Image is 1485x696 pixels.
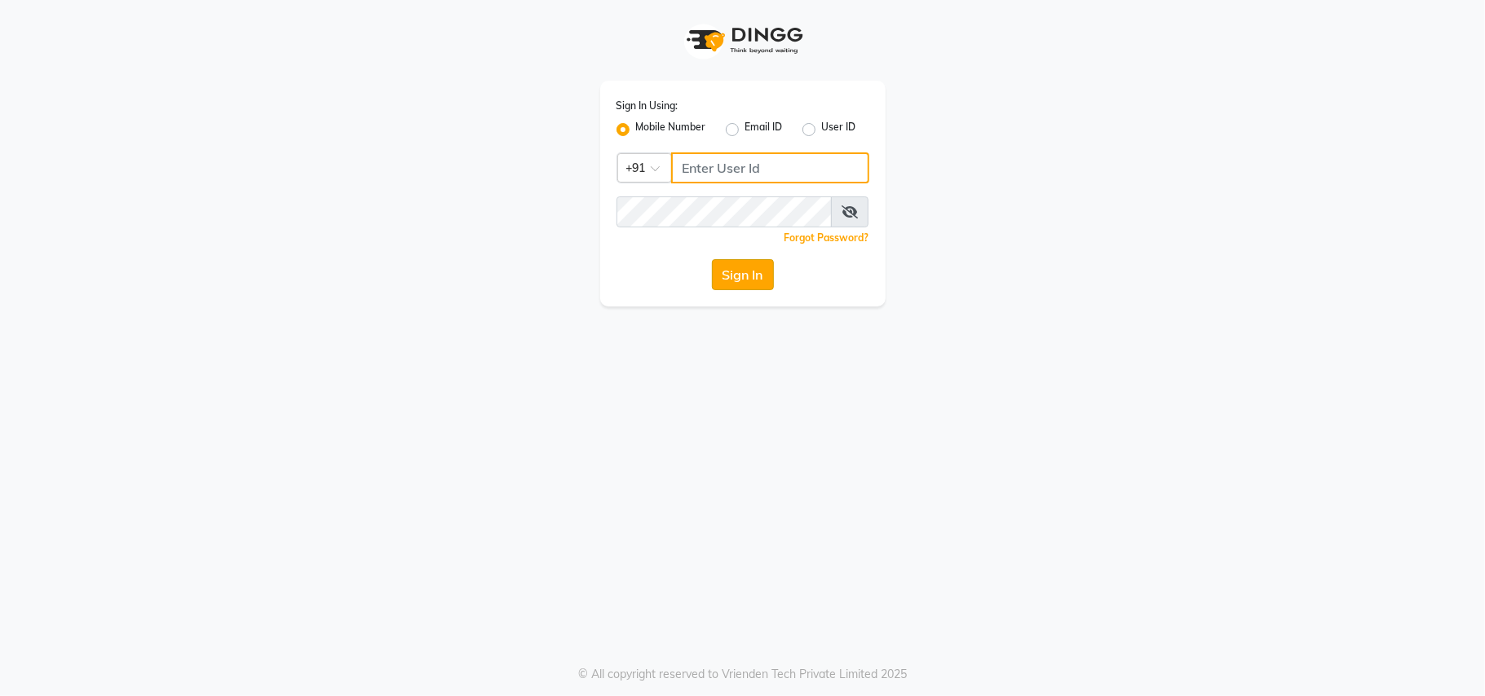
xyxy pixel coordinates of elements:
[636,120,706,139] label: Mobile Number
[712,259,774,290] button: Sign In
[678,16,808,64] img: logo1.svg
[745,120,783,139] label: Email ID
[617,196,832,227] input: Username
[822,120,856,139] label: User ID
[671,152,869,183] input: Username
[784,231,869,244] a: Forgot Password?
[617,99,678,113] label: Sign In Using:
